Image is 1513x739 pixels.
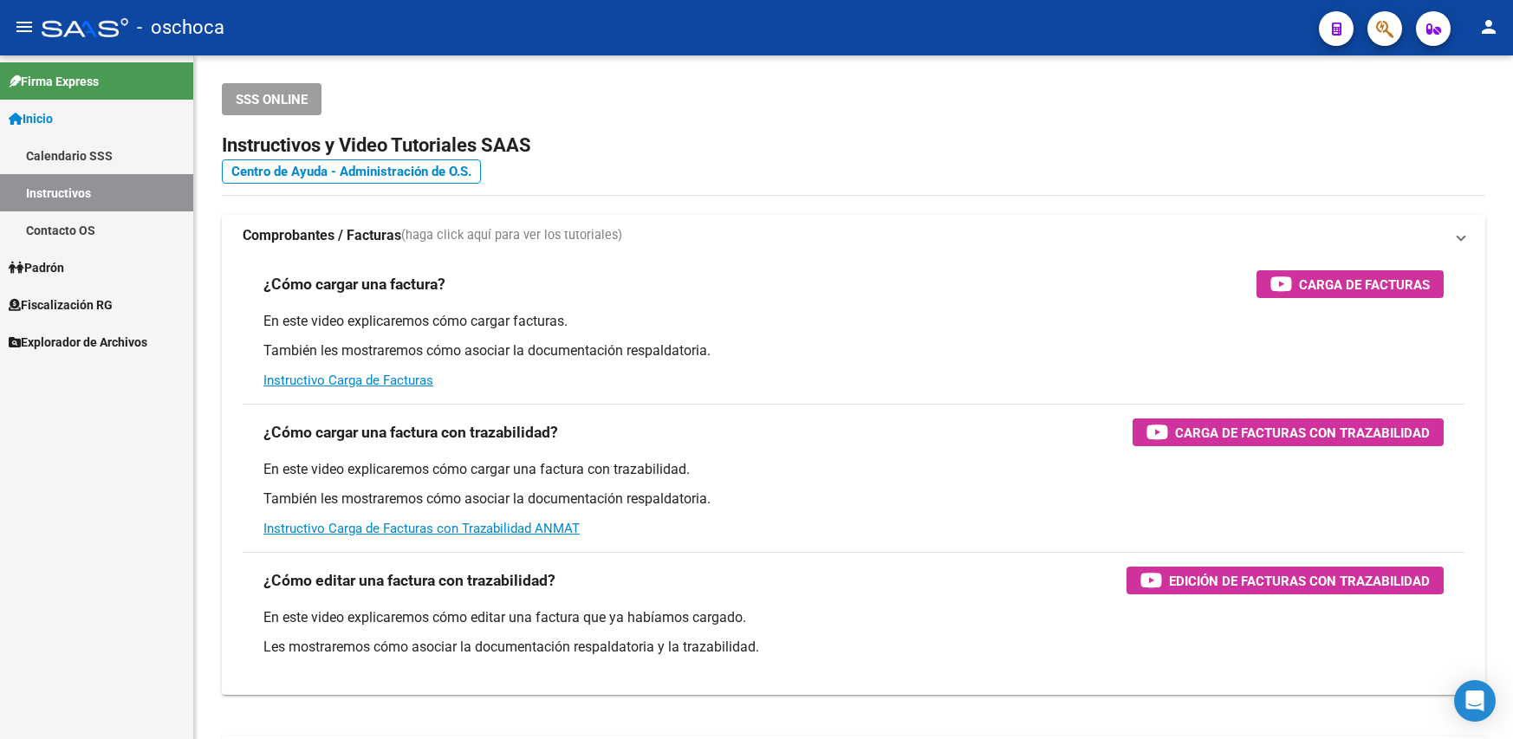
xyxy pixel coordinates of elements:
[222,83,321,115] button: SSS ONLINE
[263,272,445,296] h3: ¿Cómo cargar una factura?
[1478,16,1499,37] mat-icon: person
[222,256,1485,695] div: Comprobantes / Facturas(haga click aquí para ver los tutoriales)
[9,72,99,91] span: Firma Express
[401,226,622,245] span: (haga click aquí para ver los tutoriales)
[263,521,580,536] a: Instructivo Carga de Facturas con Trazabilidad ANMAT
[14,16,35,37] mat-icon: menu
[263,420,558,444] h3: ¿Cómo cargar una factura con trazabilidad?
[263,638,1444,657] p: Les mostraremos cómo asociar la documentación respaldatoria y la trazabilidad.
[9,295,113,314] span: Fiscalización RG
[1175,422,1430,444] span: Carga de Facturas con Trazabilidad
[263,608,1444,627] p: En este video explicaremos cómo editar una factura que ya habíamos cargado.
[1169,570,1430,592] span: Edición de Facturas con Trazabilidad
[1133,418,1444,446] button: Carga de Facturas con Trazabilidad
[9,258,64,277] span: Padrón
[9,109,53,128] span: Inicio
[263,373,433,388] a: Instructivo Carga de Facturas
[137,9,224,47] span: - oschoca
[263,341,1444,360] p: También les mostraremos cómo asociar la documentación respaldatoria.
[1127,567,1444,594] button: Edición de Facturas con Trazabilidad
[9,333,147,352] span: Explorador de Archivos
[222,215,1485,256] mat-expansion-panel-header: Comprobantes / Facturas(haga click aquí para ver los tutoriales)
[236,92,308,107] span: SSS ONLINE
[1257,270,1444,298] button: Carga de Facturas
[1299,274,1430,295] span: Carga de Facturas
[263,460,1444,479] p: En este video explicaremos cómo cargar una factura con trazabilidad.
[222,129,1485,162] h2: Instructivos y Video Tutoriales SAAS
[263,568,555,593] h3: ¿Cómo editar una factura con trazabilidad?
[263,312,1444,331] p: En este video explicaremos cómo cargar facturas.
[263,489,1444,509] p: También les mostraremos cómo asociar la documentación respaldatoria.
[1454,680,1496,722] div: Open Intercom Messenger
[222,159,481,184] a: Centro de Ayuda - Administración de O.S.
[243,226,401,245] strong: Comprobantes / Facturas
